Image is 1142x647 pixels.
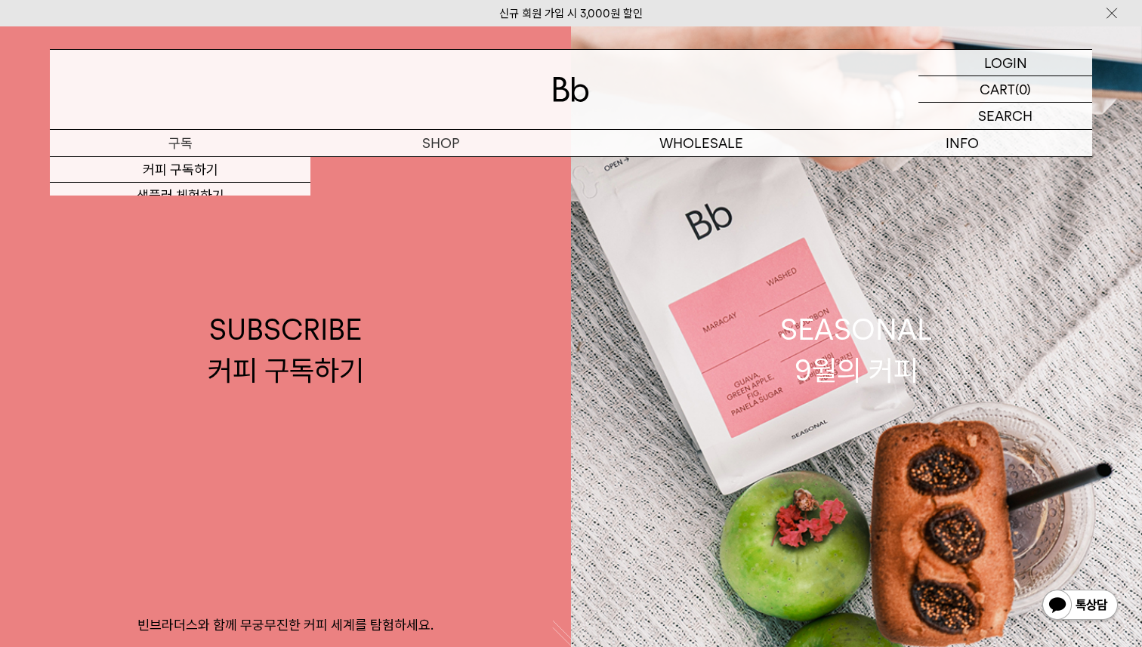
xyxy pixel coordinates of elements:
a: SHOP [310,130,571,156]
img: 카카오톡 채널 1:1 채팅 버튼 [1041,588,1119,624]
div: SUBSCRIBE 커피 구독하기 [208,310,364,390]
p: SEARCH [978,103,1032,129]
p: (0) [1015,76,1031,102]
p: LOGIN [984,50,1027,75]
p: CART [980,76,1015,102]
a: LOGIN [918,50,1092,76]
a: 샘플러 체험하기 [50,183,310,208]
p: WHOLESALE [571,130,832,156]
a: 구독 [50,130,310,156]
div: SEASONAL 9월의 커피 [780,310,933,390]
a: 신규 회원 가입 시 3,000원 할인 [499,7,643,20]
a: 커피 구독하기 [50,157,310,183]
a: CART (0) [918,76,1092,103]
img: 로고 [553,77,589,102]
p: INFO [832,130,1092,156]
